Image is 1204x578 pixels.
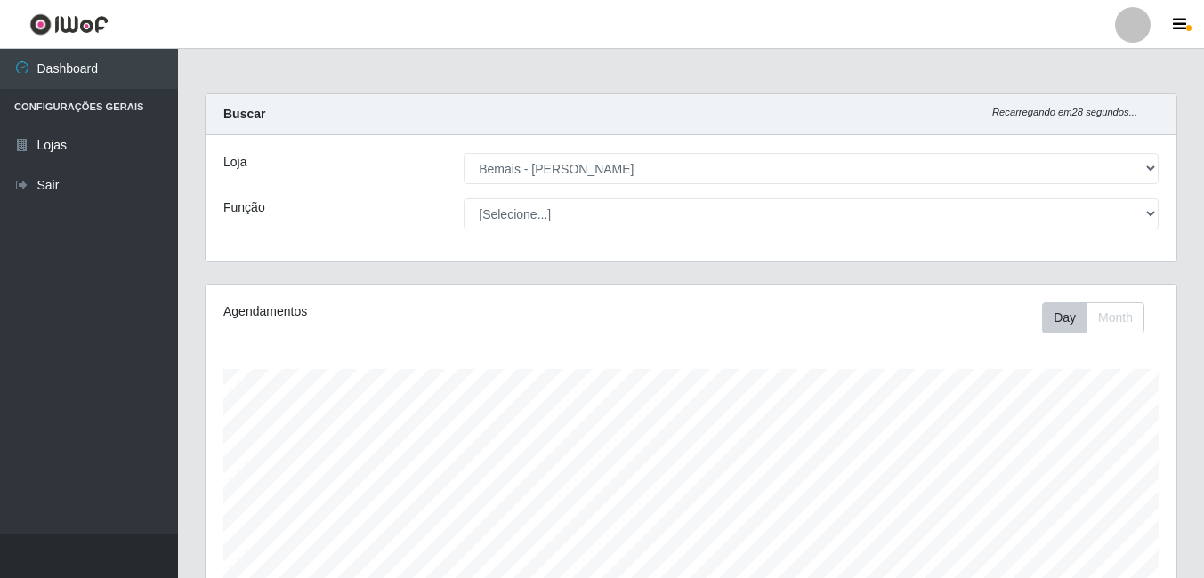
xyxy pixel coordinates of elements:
[223,107,265,121] strong: Buscar
[1042,302,1087,333] button: Day
[992,107,1137,117] i: Recarregando em 28 segundos...
[223,302,597,321] div: Agendamentos
[223,153,246,172] label: Loja
[1042,302,1144,333] div: First group
[1087,302,1144,333] button: Month
[223,198,265,217] label: Função
[1042,302,1159,333] div: Toolbar with button groups
[29,13,109,36] img: CoreUI Logo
